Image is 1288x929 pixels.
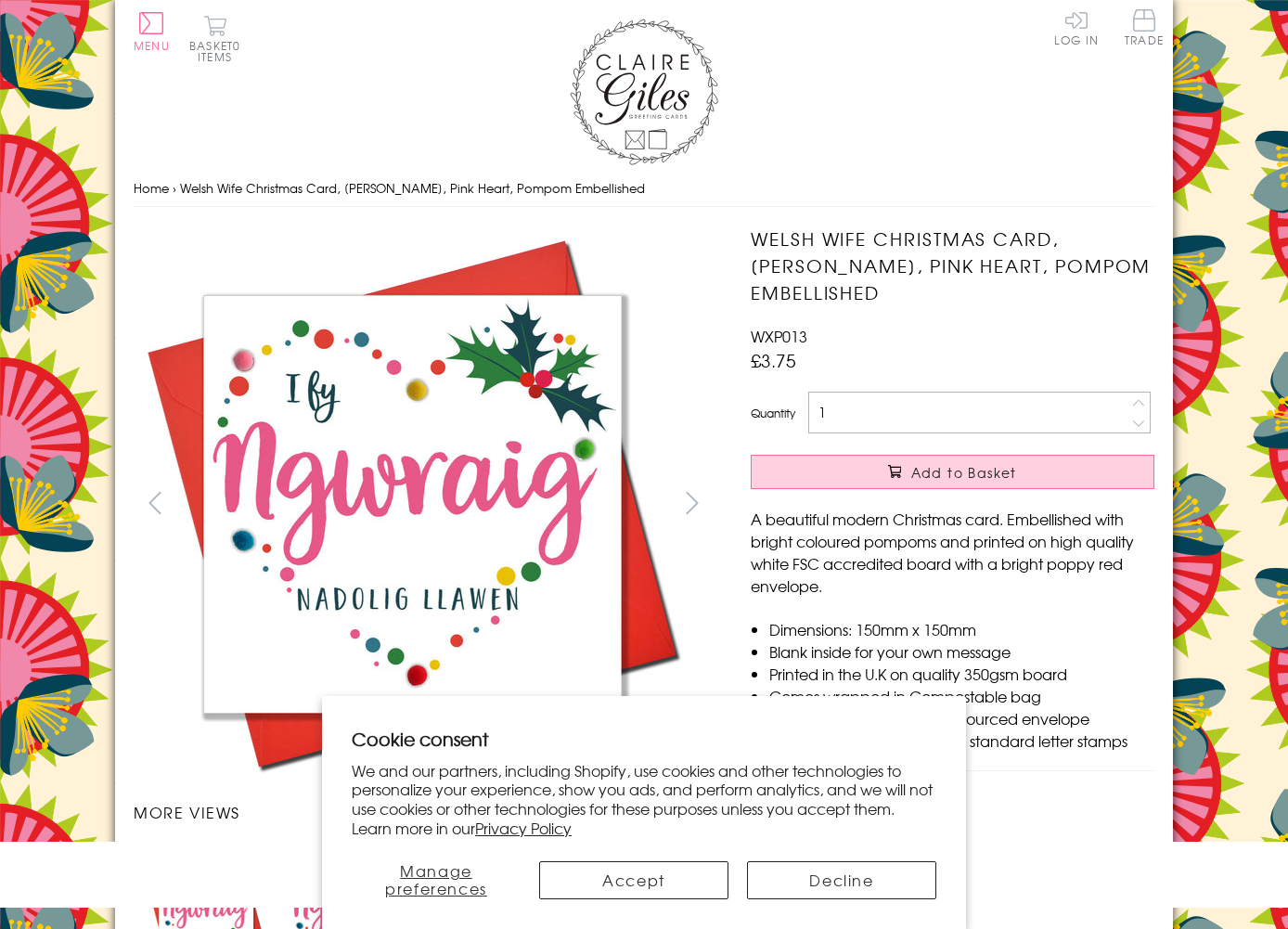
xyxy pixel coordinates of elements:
[751,325,807,347] span: WXP013
[769,618,1154,640] li: Dimensions: 150mm x 150mm
[751,455,1154,489] button: Add to Basket
[539,861,728,899] button: Accept
[180,179,645,197] span: Welsh Wife Christmas Card, [PERSON_NAME], Pink Heart, Pompom Embellished
[134,12,170,51] button: Menu
[769,663,1154,685] li: Printed in the U.K on quality 350gsm board
[751,508,1154,597] p: A beautiful modern Christmas card. Embellished with bright coloured pompoms and printed on high q...
[1054,9,1099,45] a: Log In
[751,347,796,373] span: £3.75
[1125,9,1164,45] span: Trade
[134,801,714,823] h3: More views
[352,861,521,899] button: Manage preferences
[672,482,714,523] button: next
[911,463,1017,482] span: Add to Basket
[173,179,176,197] span: ›
[352,761,936,838] p: We and our partners, including Shopify, use cookies and other technologies to personalize your ex...
[769,640,1154,663] li: Blank inside for your own message
[747,861,936,899] button: Decline
[769,685,1154,707] li: Comes wrapped in Compostable bag
[189,15,240,62] button: Basket0 items
[134,482,175,523] button: prev
[714,226,1270,782] img: Welsh Wife Christmas Card, Nadolig Llawen Gwraig, Pink Heart, Pompom Embellished
[198,37,240,65] span: 0 items
[134,37,170,54] span: Menu
[352,726,936,752] h2: Cookie consent
[385,859,487,899] span: Manage preferences
[751,405,795,421] label: Quantity
[134,226,690,782] img: Welsh Wife Christmas Card, Nadolig Llawen Gwraig, Pink Heart, Pompom Embellished
[751,226,1154,305] h1: Welsh Wife Christmas Card, [PERSON_NAME], Pink Heart, Pompom Embellished
[1125,9,1164,49] a: Trade
[134,170,1154,208] nav: breadcrumbs
[134,179,169,197] a: Home
[475,817,572,839] a: Privacy Policy
[570,19,718,165] img: Claire Giles Greetings Cards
